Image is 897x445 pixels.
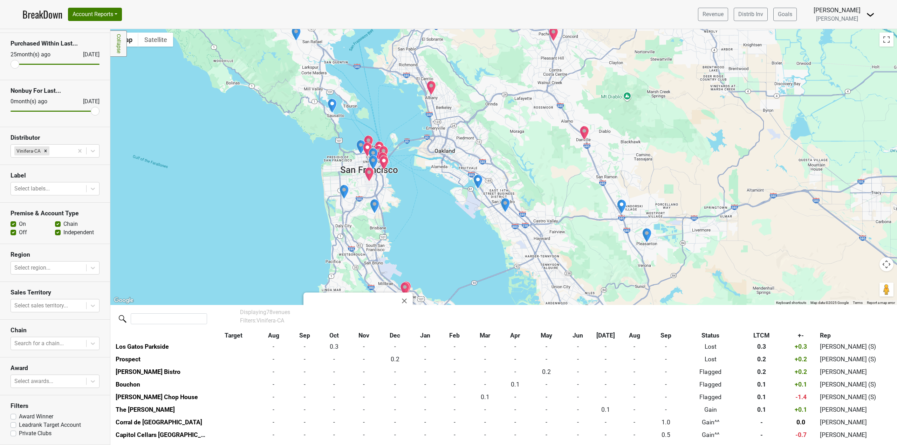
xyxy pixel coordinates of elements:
[563,416,593,429] td: -
[470,329,501,342] th: Mar: activate to sort column ascending
[374,145,383,160] div: Per Diem
[740,366,783,378] td: 0.2
[619,391,651,403] td: -
[617,199,626,214] div: Prima Vini Wine - Dublin
[289,378,320,391] td: -
[378,152,388,167] div: Saison
[14,146,42,155] div: Vinifera-CA
[740,391,783,403] td: 0.1
[379,353,410,366] td: 0.2
[529,353,563,366] td: -
[879,257,893,271] button: Map camera controls
[783,366,819,378] td: +0.2
[650,340,681,353] td: -
[818,340,891,353] td: [PERSON_NAME] (S)
[11,97,66,106] div: 0 month(s) ago
[783,329,819,342] th: +-: activate to sort column ascending
[501,416,529,429] td: -
[853,301,863,305] a: Terms (opens in new tab)
[11,364,100,372] h3: Award
[258,391,289,403] td: -
[348,329,380,342] th: Nov: activate to sort column ascending
[327,98,337,113] div: Punt-Purveyors of Fine & Rare Wines
[258,416,289,429] td: -
[593,366,618,378] td: -
[501,403,529,416] td: -
[593,416,618,429] td: -
[783,391,819,403] td: -1.4
[11,289,100,296] h3: Sales Territory
[402,281,411,296] div: Velvet 48
[783,416,819,429] td: 0.0
[619,403,651,416] td: -
[289,403,320,416] td: -
[740,378,783,391] td: 0.1
[320,353,348,366] td: -
[740,353,783,366] td: 0.2
[563,366,593,378] td: -
[375,141,384,156] div: Kokkari Estiatorio
[400,282,410,297] div: ACAN
[681,353,740,366] td: Lost
[440,353,469,366] td: -
[529,416,563,429] td: -
[320,366,348,378] td: -
[818,366,891,378] td: [PERSON_NAME]
[681,378,740,391] td: Flagged
[529,378,563,391] td: -
[258,403,289,416] td: -
[11,87,100,95] h3: Nonbuy For Last...
[116,356,141,363] a: Prospect
[740,416,783,429] td: -
[818,353,891,366] td: [PERSON_NAME] (S)
[348,403,380,416] td: -
[619,416,651,429] td: -
[440,416,469,429] td: -
[563,403,593,416] td: -
[619,366,651,378] td: -
[320,391,348,403] td: -
[379,366,410,378] td: -
[396,293,413,310] button: Close
[19,429,52,438] label: Private Clubs
[410,429,440,441] td: -
[289,329,320,342] th: Sep: activate to sort column ascending
[470,391,501,403] td: 0.1
[619,329,651,342] th: Aug: activate to sort column ascending
[379,416,410,429] td: -
[19,228,27,237] label: Off
[440,340,469,353] td: -
[818,416,891,429] td: [PERSON_NAME]
[379,155,389,170] div: Trevino Wine Bar
[258,429,289,441] td: -
[470,429,501,441] td: -
[593,429,618,441] td: -
[426,81,436,95] div: Zaytoon Mediterranean Restaurant & Bar
[410,329,440,342] th: Jan: activate to sort column ascending
[818,378,891,391] td: [PERSON_NAME] (S)
[289,416,320,429] td: -
[619,340,651,353] td: -
[563,391,593,403] td: -
[681,416,740,429] td: Gain^^
[240,317,724,325] div: Filters:
[783,429,819,441] td: -0.7
[593,353,618,366] td: -
[563,329,593,342] th: Jun: activate to sort column ascending
[116,394,198,401] a: [PERSON_NAME] Chop House
[619,353,651,366] td: -
[650,391,681,403] td: -
[379,146,389,160] div: Prospect
[650,353,681,366] td: -
[289,366,320,378] td: -
[818,429,891,441] td: [PERSON_NAME]
[11,327,100,334] h3: Chain
[734,8,768,21] a: Distrib Inv
[818,329,891,342] th: Rep: activate to sort column ascending
[320,329,348,342] th: Oct: activate to sort column ascending
[440,403,469,416] td: -
[818,403,891,416] td: [PERSON_NAME]
[320,340,348,353] td: 0.3
[11,210,100,217] h3: Premise & Account Type
[348,353,380,366] td: -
